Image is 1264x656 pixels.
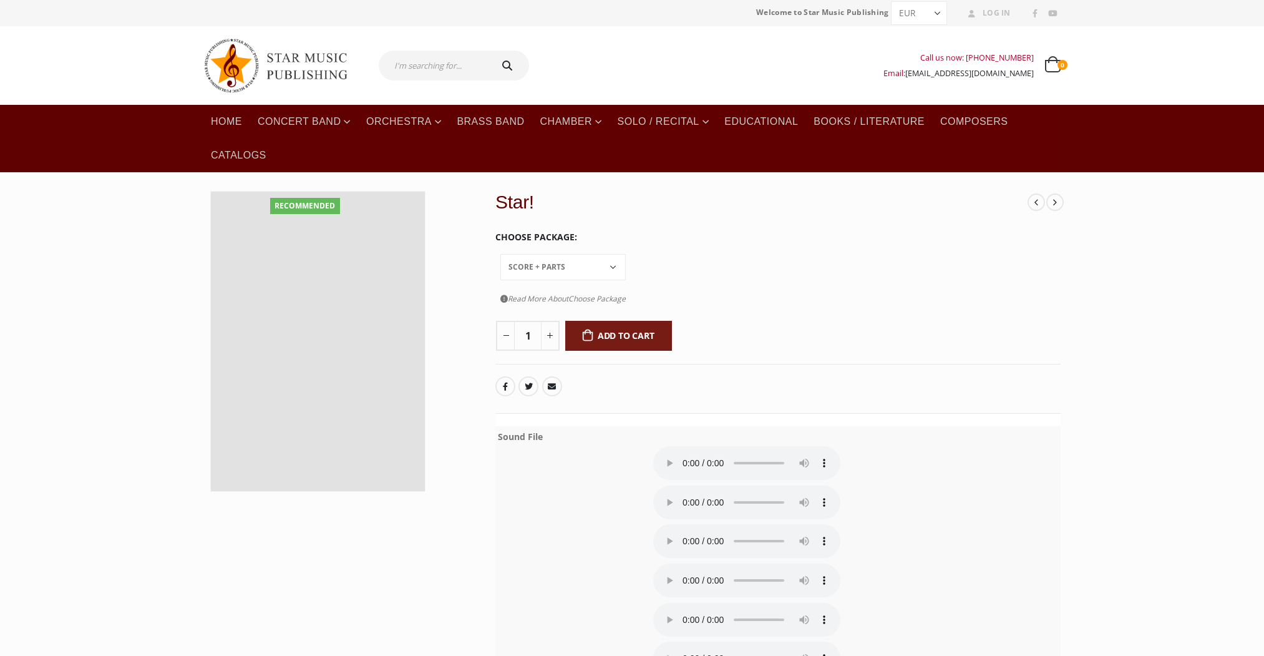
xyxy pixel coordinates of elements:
[883,50,1034,66] div: Call us now: [PHONE_NUMBER]
[533,105,610,139] a: Chamber
[541,321,560,351] button: +
[542,376,562,396] a: Email
[498,431,543,443] b: Sound File
[495,191,1028,213] h2: Star!
[1044,6,1061,22] a: Youtube
[565,321,672,351] button: Add to cart
[568,293,626,304] span: Choose Package
[610,105,717,139] a: Solo / Recital
[250,105,358,139] a: Concert Band
[514,321,542,351] input: Product quantity
[359,105,449,139] a: Orchestra
[496,321,515,351] button: -
[500,291,626,306] a: Read More AboutChoose Package
[1057,60,1067,70] span: 0
[963,5,1011,21] a: Log In
[905,68,1034,79] a: [EMAIL_ADDRESS][DOMAIN_NAME]
[495,376,515,396] a: Facebook
[489,51,529,81] button: Search
[203,105,250,139] a: Home
[211,192,425,491] img: SMP-10-0016 3D
[1027,6,1043,22] a: Facebook
[449,105,532,139] a: Brass Band
[495,224,577,250] label: Choose Package
[717,105,805,139] a: Educational
[756,3,889,22] span: Welcome to Star Music Publishing
[933,105,1016,139] a: Composers
[806,105,932,139] a: Books / Literature
[379,51,489,81] input: I'm searching for...
[518,376,538,396] a: Twitter
[883,66,1034,81] div: Email:
[203,32,359,99] img: Star Music Publishing
[203,139,274,172] a: Catalogs
[270,198,340,214] div: Recommended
